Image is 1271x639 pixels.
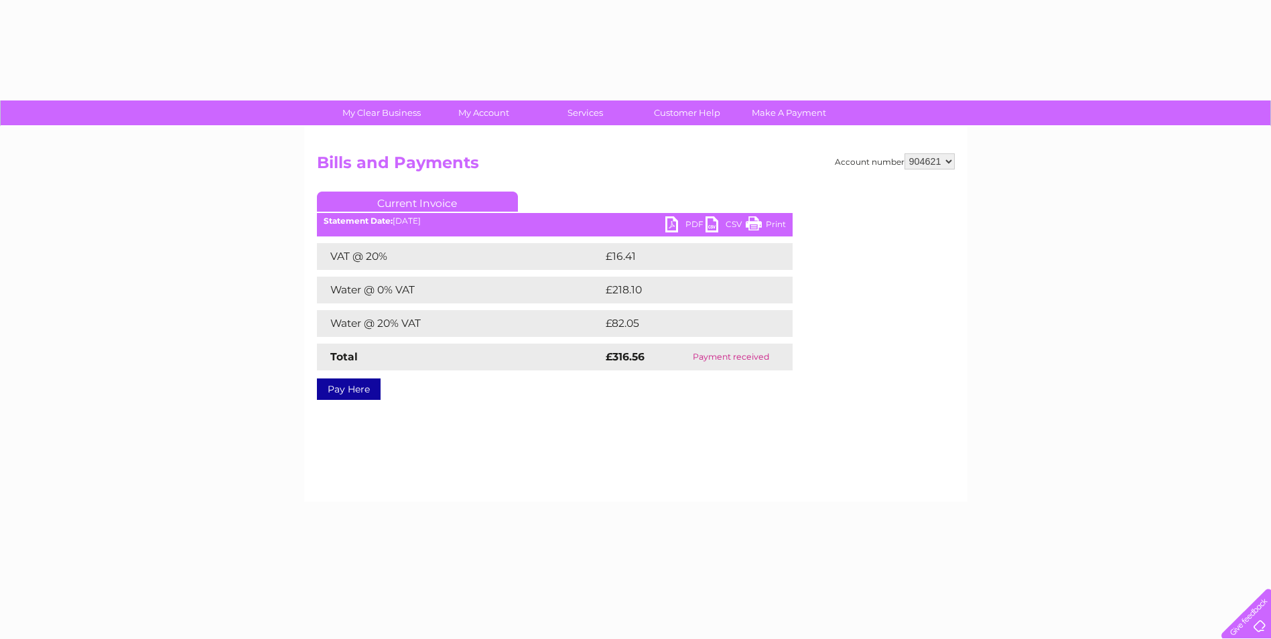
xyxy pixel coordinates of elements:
[706,216,746,236] a: CSV
[330,350,358,363] strong: Total
[317,216,793,226] div: [DATE]
[530,100,641,125] a: Services
[835,153,955,169] div: Account number
[317,153,955,179] h2: Bills and Payments
[665,216,706,236] a: PDF
[746,216,786,236] a: Print
[317,378,381,400] a: Pay Here
[606,350,645,363] strong: £316.56
[734,100,844,125] a: Make A Payment
[602,310,765,337] td: £82.05
[324,216,393,226] b: Statement Date:
[326,100,437,125] a: My Clear Business
[317,277,602,303] td: Water @ 0% VAT
[632,100,742,125] a: Customer Help
[602,277,767,303] td: £218.10
[317,243,602,270] td: VAT @ 20%
[428,100,539,125] a: My Account
[602,243,763,270] td: £16.41
[317,192,518,212] a: Current Invoice
[669,344,792,370] td: Payment received
[317,310,602,337] td: Water @ 20% VAT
